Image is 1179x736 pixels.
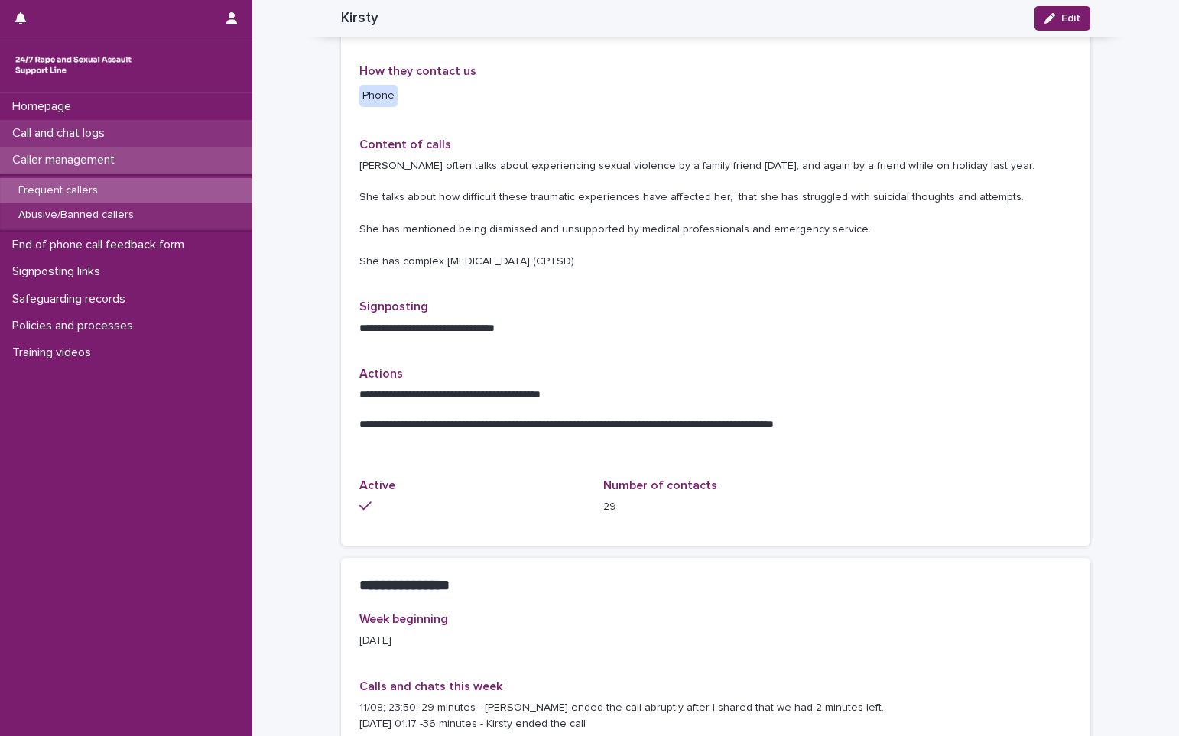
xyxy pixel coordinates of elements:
[6,99,83,114] p: Homepage
[359,65,476,77] span: How they contact us
[359,368,403,380] span: Actions
[6,209,146,222] p: Abusive/Banned callers
[6,292,138,306] p: Safeguarding records
[12,50,135,80] img: rhQMoQhaT3yELyF149Cw
[6,319,145,333] p: Policies and processes
[6,264,112,279] p: Signposting links
[359,613,448,625] span: Week beginning
[6,126,117,141] p: Call and chat logs
[6,153,127,167] p: Caller management
[6,238,196,252] p: End of phone call feedback form
[359,680,502,692] span: Calls and chats this week
[359,300,428,313] span: Signposting
[359,138,451,151] span: Content of calls
[6,345,103,360] p: Training videos
[603,499,829,515] p: 29
[603,479,717,491] span: Number of contacts
[1061,13,1080,24] span: Edit
[6,184,110,197] p: Frequent callers
[359,633,585,649] p: [DATE]
[341,9,378,27] h2: Kirsty
[359,85,398,107] div: Phone
[1034,6,1090,31] button: Edit
[359,479,395,491] span: Active
[359,158,1072,270] p: [PERSON_NAME] often talks about experiencing sexual violence by a family friend [DATE], and again...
